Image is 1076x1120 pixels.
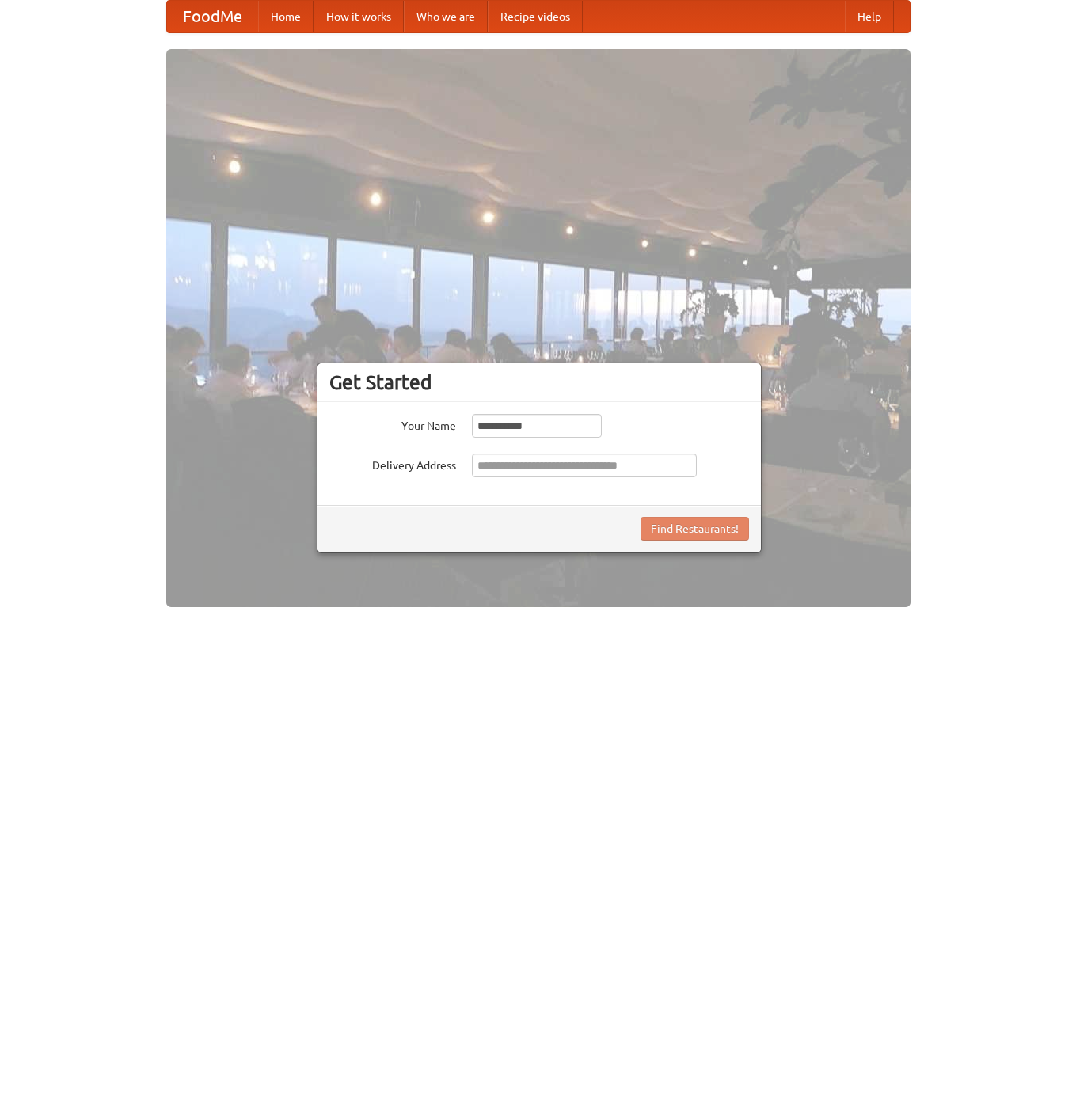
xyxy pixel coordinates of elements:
[404,1,488,32] a: Who we are
[329,454,456,473] label: Delivery Address
[314,1,404,32] a: How it works
[329,414,456,434] label: Your Name
[488,1,583,32] a: Recipe videos
[845,1,894,32] a: Help
[641,517,749,541] button: Find Restaurants!
[258,1,314,32] a: Home
[329,370,749,394] h3: Get Started
[167,1,258,32] a: FoodMe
